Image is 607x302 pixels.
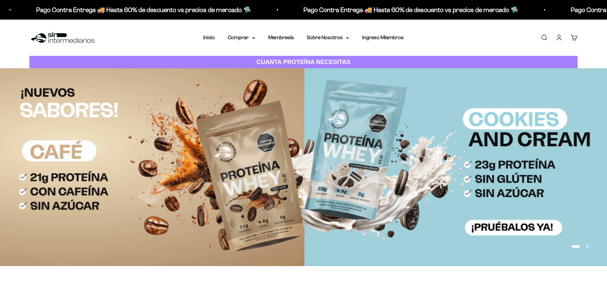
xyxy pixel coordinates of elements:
[362,35,404,40] a: Ingreso Miembros
[29,56,578,69] a: CUANTA PROTEÍNA NECESITAS
[302,5,517,15] p: Pago Contra Entrega 🚚 Hasta 60% de descuento vs precios de mercado 🛸
[35,5,250,15] p: Pago Contra Entrega 🚚 Hasta 60% de descuento vs precios de mercado 🛸
[228,33,255,42] summary: Comprar
[203,35,215,40] a: Inicio
[257,58,351,65] strong: CUANTA PROTEÍNA NECESITAS
[307,33,349,42] summary: Sobre Nosotros
[268,35,294,40] a: Membresía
